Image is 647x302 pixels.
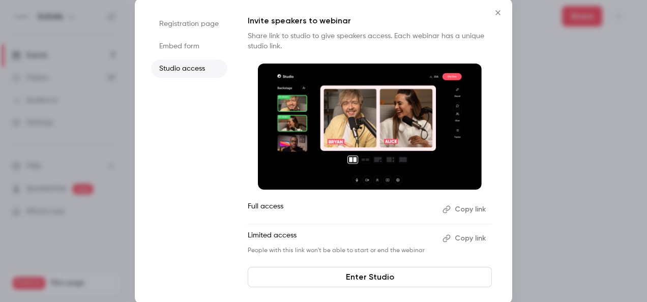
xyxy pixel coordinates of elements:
[258,64,482,190] img: Invite speakers to webinar
[438,230,492,247] button: Copy link
[248,230,434,247] p: Limited access
[248,31,492,51] p: Share link to studio to give speakers access. Each webinar has a unique studio link.
[248,247,434,255] p: People with this link won't be able to start or end the webinar
[488,3,508,23] button: Close
[248,267,492,287] a: Enter Studio
[151,37,227,55] li: Embed form
[248,201,434,218] p: Full access
[151,15,227,33] li: Registration page
[438,201,492,218] button: Copy link
[151,59,227,78] li: Studio access
[248,15,492,27] p: Invite speakers to webinar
